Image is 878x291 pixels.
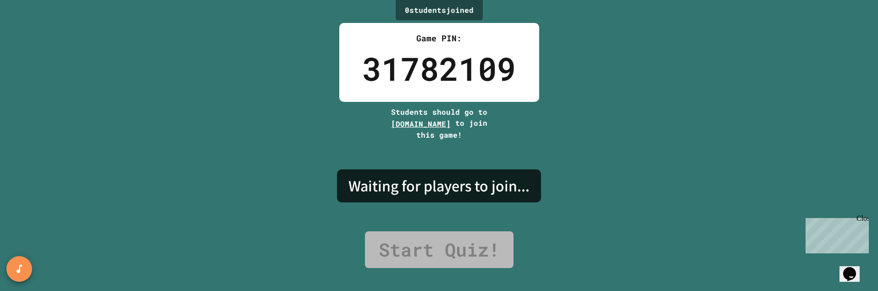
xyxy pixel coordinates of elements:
div: 31782109 [362,45,516,93]
iframe: chat widget [839,254,869,282]
iframe: chat widget [802,214,869,253]
span: [DOMAIN_NAME] [391,119,451,129]
h4: Waiting for players to join... [348,176,530,196]
button: SpeedDial basic example [6,256,32,282]
div: Game PIN: [362,32,516,45]
a: Start Quiz! [365,231,514,268]
div: Chat with us now!Close [4,4,63,58]
div: Students should go to to join this game! [382,106,497,140]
